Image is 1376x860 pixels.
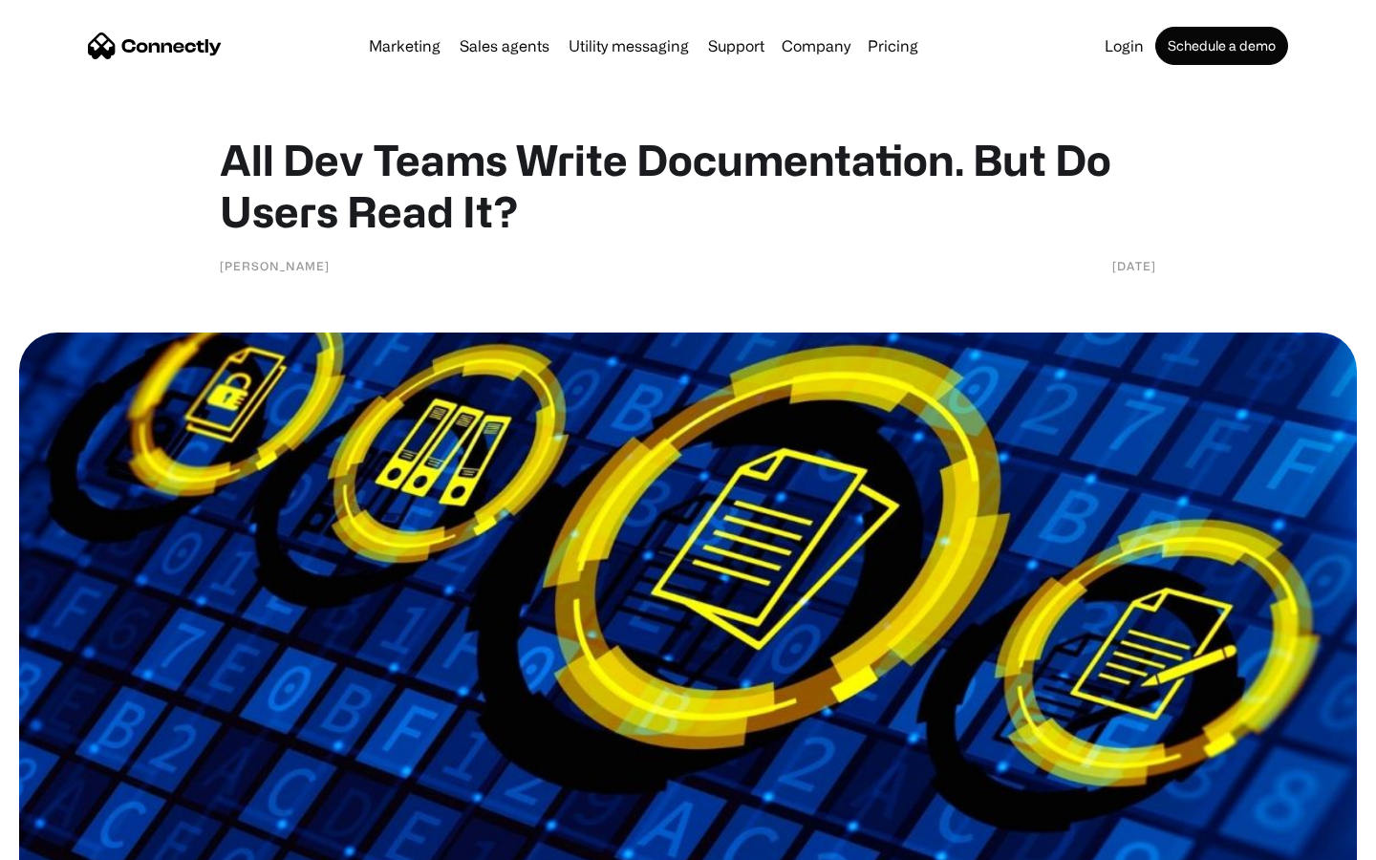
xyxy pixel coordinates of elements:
[1155,27,1288,65] a: Schedule a demo
[220,256,330,275] div: [PERSON_NAME]
[220,134,1156,237] h1: All Dev Teams Write Documentation. But Do Users Read It?
[860,38,926,54] a: Pricing
[700,38,772,54] a: Support
[361,38,448,54] a: Marketing
[38,827,115,853] ul: Language list
[561,38,697,54] a: Utility messaging
[782,32,850,59] div: Company
[19,827,115,853] aside: Language selected: English
[452,38,557,54] a: Sales agents
[1112,256,1156,275] div: [DATE]
[1097,38,1151,54] a: Login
